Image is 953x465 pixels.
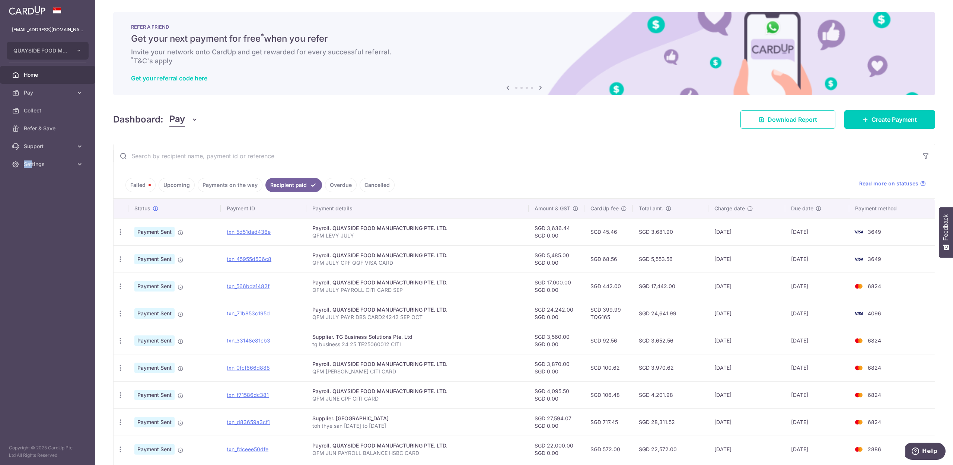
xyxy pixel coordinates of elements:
[24,71,73,79] span: Home
[227,337,270,344] a: txn_33148e81cb3
[633,408,708,436] td: SGD 28,311.52
[785,354,849,381] td: [DATE]
[851,418,866,427] img: Bank Card
[584,327,633,354] td: SGD 92.56
[868,364,881,371] span: 6824
[633,327,708,354] td: SGD 3,652.56
[134,363,175,373] span: Payment Sent
[785,218,849,245] td: [DATE]
[791,205,813,212] span: Due date
[708,245,785,273] td: [DATE]
[708,218,785,245] td: [DATE]
[265,178,322,192] a: Recipient paid
[312,415,523,422] div: Supplier. [GEOGRAPHIC_DATA]
[905,443,946,461] iframe: Opens a widget where you can find more information
[584,245,633,273] td: SGD 68.56
[584,436,633,463] td: SGD 572.00
[639,205,663,212] span: Total amt.
[169,112,198,127] button: Pay
[360,178,395,192] a: Cancelled
[785,381,849,408] td: [DATE]
[134,308,175,319] span: Payment Sent
[13,47,68,54] span: QUAYSIDE FOOD MANUFACTURING PTE. LTD.
[851,255,866,264] img: Bank Card
[227,392,269,398] a: txn_f71586dc381
[312,232,523,239] p: QFM LEVY JULY
[134,254,175,264] span: Payment Sent
[113,12,935,95] img: RAF banner
[114,144,917,168] input: Search by recipient name, payment id or reference
[24,107,73,114] span: Collect
[868,392,881,398] span: 6824
[134,281,175,292] span: Payment Sent
[312,388,523,395] div: Payroll. QUAYSIDE FOOD MANUFACTURING PTE. LTD.
[227,310,270,316] a: txn_71b853c195d
[312,341,523,348] p: tg business 24 25 TE25060012 CITI
[871,115,917,124] span: Create Payment
[9,6,45,15] img: CardUp
[708,273,785,300] td: [DATE]
[227,419,270,425] a: txn_d83659a3cf1
[768,115,817,124] span: Download Report
[312,286,523,294] p: QFM JULY PAYROLL CITI CARD SEP
[24,89,73,96] span: Pay
[584,218,633,245] td: SGD 45.46
[785,327,849,354] td: [DATE]
[134,205,150,212] span: Status
[785,245,849,273] td: [DATE]
[312,422,523,430] p: toh thye san [DATE] to [DATE]
[312,259,523,267] p: QFM JULY CPF QQF VISA CARD
[227,446,268,452] a: txn_fdceee50dfe
[708,436,785,463] td: [DATE]
[113,113,163,126] h4: Dashboard:
[198,178,262,192] a: Payments on the way
[868,283,881,289] span: 6824
[859,180,918,187] span: Read more on statuses
[633,436,708,463] td: SGD 22,572.00
[851,227,866,236] img: Bank Card
[312,306,523,313] div: Payroll. QUAYSIDE FOOD MANUFACTURING PTE. LTD.
[851,445,866,454] img: Bank Card
[851,363,866,372] img: Bank Card
[529,408,584,436] td: SGD 27,594.07 SGD 0.00
[708,327,785,354] td: [DATE]
[851,336,866,345] img: Bank Card
[584,273,633,300] td: SGD 442.00
[24,160,73,168] span: Settings
[169,112,185,127] span: Pay
[708,354,785,381] td: [DATE]
[24,143,73,150] span: Support
[868,229,881,235] span: 3649
[131,24,917,30] p: REFER A FRIEND
[312,442,523,449] div: Payroll. QUAYSIDE FOOD MANUFACTURING PTE. LTD.
[227,283,270,289] a: txn_566bda1482f
[131,33,917,45] h5: Get your next payment for free when you refer
[312,313,523,321] p: QFM JULY PAYR DBS CARD24242 SEP OCT
[633,218,708,245] td: SGD 3,681.90
[584,381,633,408] td: SGD 106.48
[939,207,953,258] button: Feedback - Show survey
[7,42,89,60] button: QUAYSIDE FOOD MANUFACTURING PTE. LTD.
[851,282,866,291] img: Bank Card
[221,199,306,218] th: Payment ID
[312,395,523,402] p: QFM JUNE CPF CITI CARD
[312,333,523,341] div: Supplier. TG Business Solutions Pte. Ltd
[24,125,73,132] span: Refer & Save
[529,300,584,327] td: SGD 24,242.00 SGD 0.00
[633,245,708,273] td: SGD 5,553.56
[740,110,835,129] a: Download Report
[312,360,523,368] div: Payroll. QUAYSIDE FOOD MANUFACTURING PTE. LTD.
[529,218,584,245] td: SGD 3,636.44 SGD 0.00
[227,364,270,371] a: txn_0fcf666d888
[529,436,584,463] td: SGD 22,000.00 SGD 0.00
[529,381,584,408] td: SGD 4,095.50 SGD 0.00
[584,300,633,327] td: SGD 399.99 TQG165
[134,444,175,455] span: Payment Sent
[535,205,570,212] span: Amount & GST
[785,273,849,300] td: [DATE]
[125,178,156,192] a: Failed
[633,354,708,381] td: SGD 3,970.62
[134,390,175,400] span: Payment Sent
[529,354,584,381] td: SGD 3,870.00 SGD 0.00
[868,310,881,316] span: 4096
